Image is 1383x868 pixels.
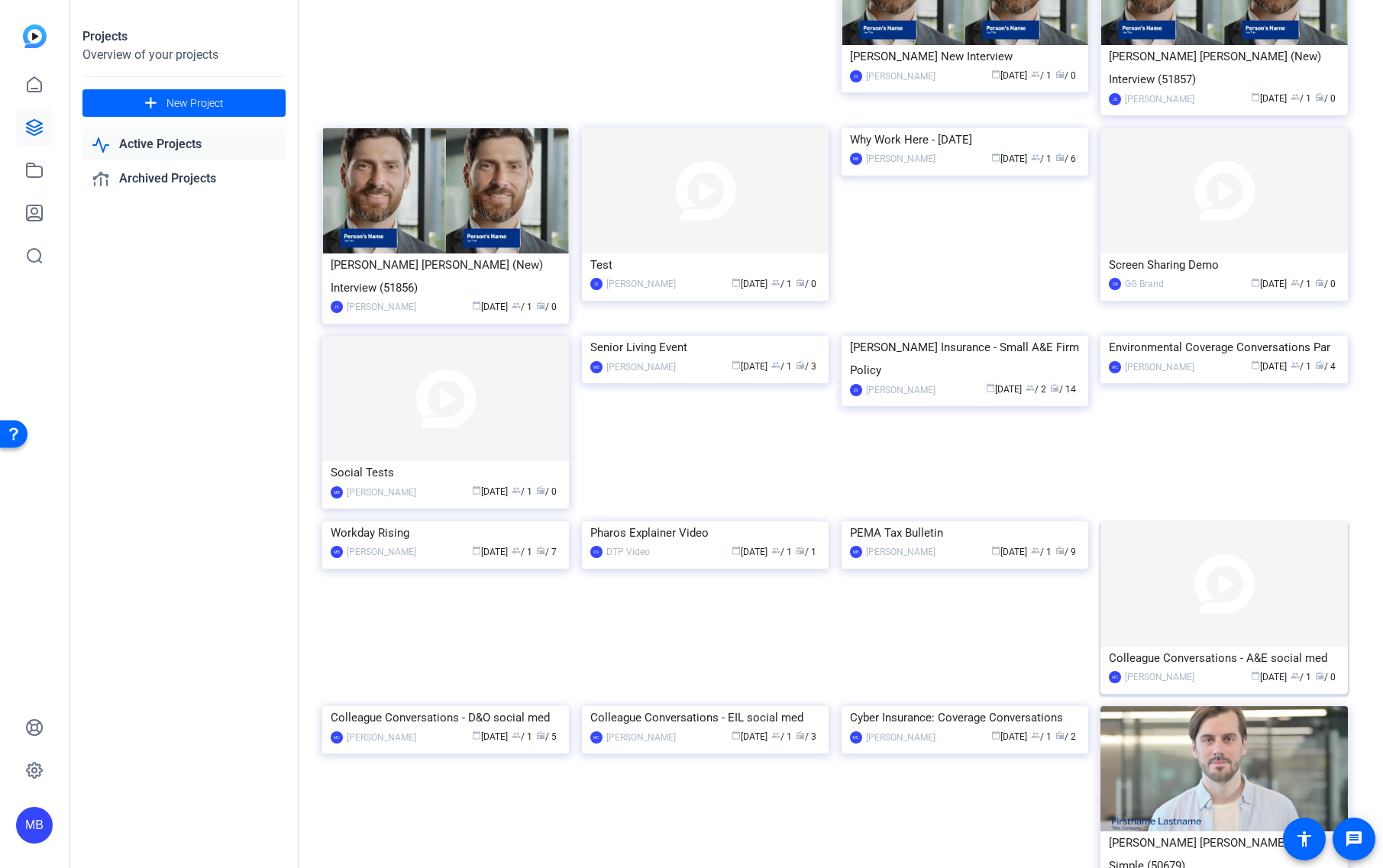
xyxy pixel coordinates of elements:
span: group [771,731,780,740]
span: / 0 [1055,70,1076,81]
span: / 0 [1315,279,1336,289]
span: / 6 [1055,153,1076,164]
span: / 1 [796,547,816,557]
span: / 5 [536,731,557,742]
div: GB [1109,278,1121,290]
span: group [1291,278,1300,287]
span: / 0 [1315,672,1336,682]
span: / 4 [1315,361,1336,372]
span: group [512,731,521,740]
span: / 1 [1291,279,1311,289]
div: [PERSON_NAME] [866,151,935,166]
span: group [1031,731,1040,740]
div: Pharos Explainer Video [590,521,820,544]
span: [DATE] [1251,93,1287,104]
div: JS [850,70,862,82]
span: calendar_today [472,301,481,310]
div: GG Brand [1125,276,1164,292]
div: [PERSON_NAME] Insurance - Small A&E Firm Policy [850,336,1080,382]
span: radio [536,486,545,495]
div: MC [590,731,603,744]
span: radio [536,301,545,310]
div: [PERSON_NAME] [347,299,416,315]
div: JS [850,384,862,396]
span: / 1 [1031,547,1052,557]
span: group [1291,92,1300,102]
span: calendar_today [472,546,481,555]
span: group [512,546,521,555]
span: group [1026,383,1035,392]
span: group [512,486,521,495]
div: MB [16,807,53,844]
span: [DATE] [732,279,767,289]
div: [PERSON_NAME] [1125,670,1194,685]
span: / 9 [1055,547,1076,557]
div: [PERSON_NAME] [606,360,676,375]
span: calendar_today [1251,92,1260,102]
span: / 1 [771,361,792,372]
div: MC [850,731,862,744]
span: radio [1055,69,1065,79]
span: [DATE] [732,547,767,557]
span: [DATE] [986,384,1022,395]
span: / 1 [1291,93,1311,104]
span: group [1031,153,1040,162]
span: group [1031,546,1040,555]
div: Colleague Conversations - D&O social med [331,706,561,729]
a: Active Projects [82,129,286,160]
span: group [771,546,780,555]
span: calendar_today [732,360,741,369]
span: radio [1050,383,1059,392]
span: calendar_today [991,731,1000,740]
span: radio [1315,278,1324,287]
span: / 0 [536,302,557,312]
span: / 2 [1026,384,1046,395]
span: group [1291,671,1300,680]
span: radio [1315,671,1324,680]
div: JS [331,301,343,313]
span: [DATE] [1251,361,1287,372]
div: [PERSON_NAME] [606,730,676,745]
span: calendar_today [732,278,741,287]
span: calendar_today [1251,360,1260,369]
span: group [771,278,780,287]
span: [DATE] [991,731,1027,742]
span: group [1291,360,1300,369]
div: [PERSON_NAME] [606,276,676,292]
span: / 1 [1031,153,1052,164]
mat-icon: add [141,94,160,113]
span: [DATE] [1251,672,1287,682]
span: radio [536,731,545,740]
span: group [771,360,780,369]
span: [DATE] [732,361,767,372]
span: [DATE] [472,302,508,312]
span: calendar_today [732,731,741,740]
span: / 1 [1031,70,1052,81]
span: calendar_today [991,153,1000,162]
div: Cyber Insurance: Coverage Conversations [850,706,1080,729]
div: Overview of your projects [82,46,286,64]
span: radio [796,546,805,555]
div: [PERSON_NAME] [866,730,935,745]
div: [PERSON_NAME] [347,730,416,745]
div: MC [1109,361,1121,373]
span: / 1 [1031,731,1052,742]
div: Workday Rising [331,521,561,544]
span: / 1 [512,731,532,742]
div: [PERSON_NAME] [347,485,416,500]
span: calendar_today [472,486,481,495]
span: / 1 [771,547,792,557]
div: MB [331,486,343,499]
div: DV [590,546,603,558]
span: [DATE] [472,486,508,497]
span: calendar_today [732,546,741,555]
span: / 0 [1315,93,1336,104]
div: [PERSON_NAME] [866,69,935,84]
mat-icon: message [1345,830,1363,848]
button: New Project [82,89,286,117]
span: radio [536,546,545,555]
div: DTP Video [606,544,650,560]
span: group [1031,69,1040,79]
div: MC [1109,671,1121,683]
div: Social Tests [331,461,561,484]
